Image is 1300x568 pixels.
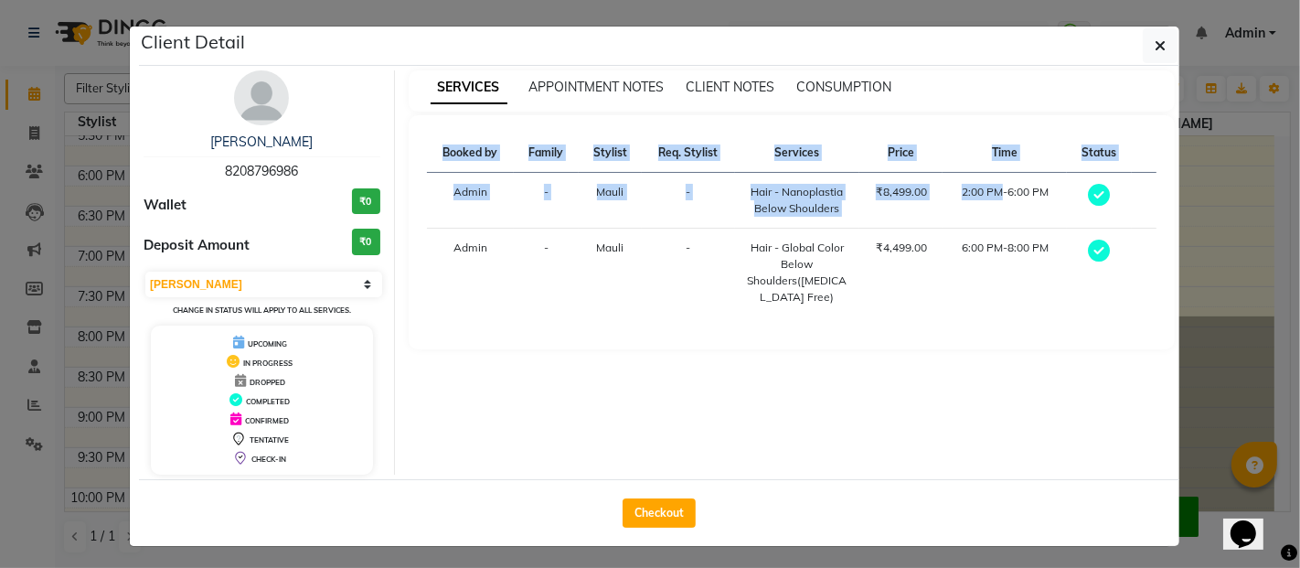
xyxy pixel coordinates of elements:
[623,498,696,528] button: Checkout
[859,134,943,173] th: Price
[245,416,289,425] span: CONFIRMED
[642,173,734,229] td: -
[597,241,624,254] span: Mauli
[141,28,245,56] h5: Client Detail
[144,195,186,216] span: Wallet
[225,163,298,179] span: 8208796986
[251,455,286,464] span: CHECK-IN
[1067,134,1132,173] th: Status
[352,229,380,255] h3: ₹0
[514,173,579,229] td: -
[746,240,849,305] div: Hair - Global Color Below Shoulders([MEDICAL_DATA] Free)
[746,184,849,217] div: Hair - Nanoplastia Below Shoulders
[427,229,515,317] td: Admin
[250,378,285,387] span: DROPPED
[943,173,1067,229] td: 2:00 PM-6:00 PM
[1223,495,1282,550] iframe: chat widget
[514,229,579,317] td: -
[579,134,642,173] th: Stylist
[173,305,351,315] small: Change in status will apply to all services.
[797,79,892,95] span: CONSUMPTION
[243,359,293,368] span: IN PROGRESS
[642,229,734,317] td: -
[352,188,380,215] h3: ₹0
[735,134,860,173] th: Services
[250,435,289,445] span: TENTATIVE
[248,339,287,348] span: UPCOMING
[514,134,579,173] th: Family
[529,79,665,95] span: APPOINTMENT NOTES
[427,134,515,173] th: Booked by
[427,173,515,229] td: Admin
[943,229,1067,317] td: 6:00 PM-8:00 PM
[870,184,932,200] div: ₹8,499.00
[431,71,507,104] span: SERVICES
[234,70,289,125] img: avatar
[246,397,290,406] span: COMPLETED
[597,185,624,198] span: Mauli
[687,79,775,95] span: CLIENT NOTES
[943,134,1067,173] th: Time
[210,134,313,150] a: [PERSON_NAME]
[642,134,734,173] th: Req. Stylist
[144,235,250,256] span: Deposit Amount
[870,240,932,256] div: ₹4,499.00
